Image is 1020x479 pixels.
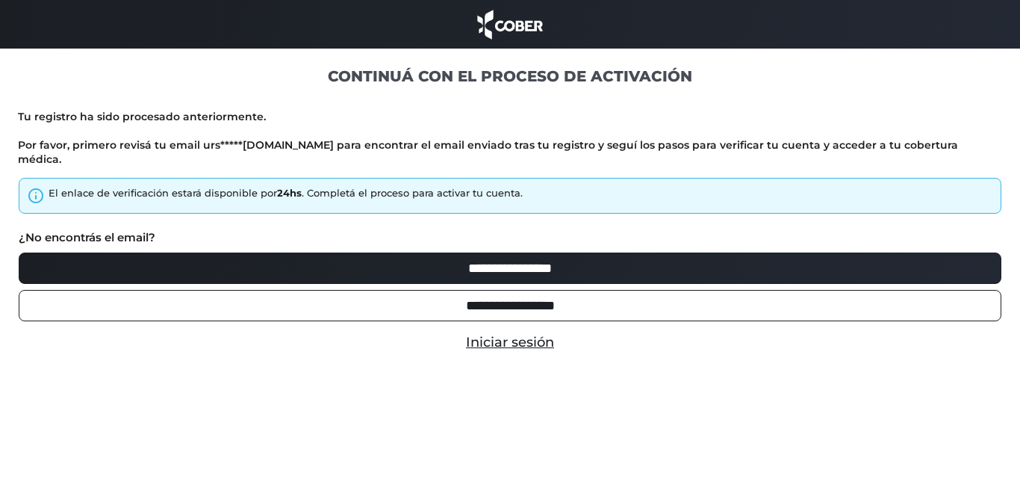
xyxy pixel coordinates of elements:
strong: 24hs [277,187,302,199]
p: Tu registro ha sido procesado anteriormente. Por favor, primero revisá tu email urs*****[DOMAIN_N... [18,110,1002,167]
h1: CONTINUÁ CON EL PROCESO DE ACTIVACIÓN [18,67,1002,86]
div: El enlace de verificación estará disponible por . Completá el proceso para activar tu cuenta. [49,186,523,201]
a: Iniciar sesión [466,334,554,350]
label: ¿No encontrás el email? [19,229,155,247]
img: cober_marca.png [473,7,547,41]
